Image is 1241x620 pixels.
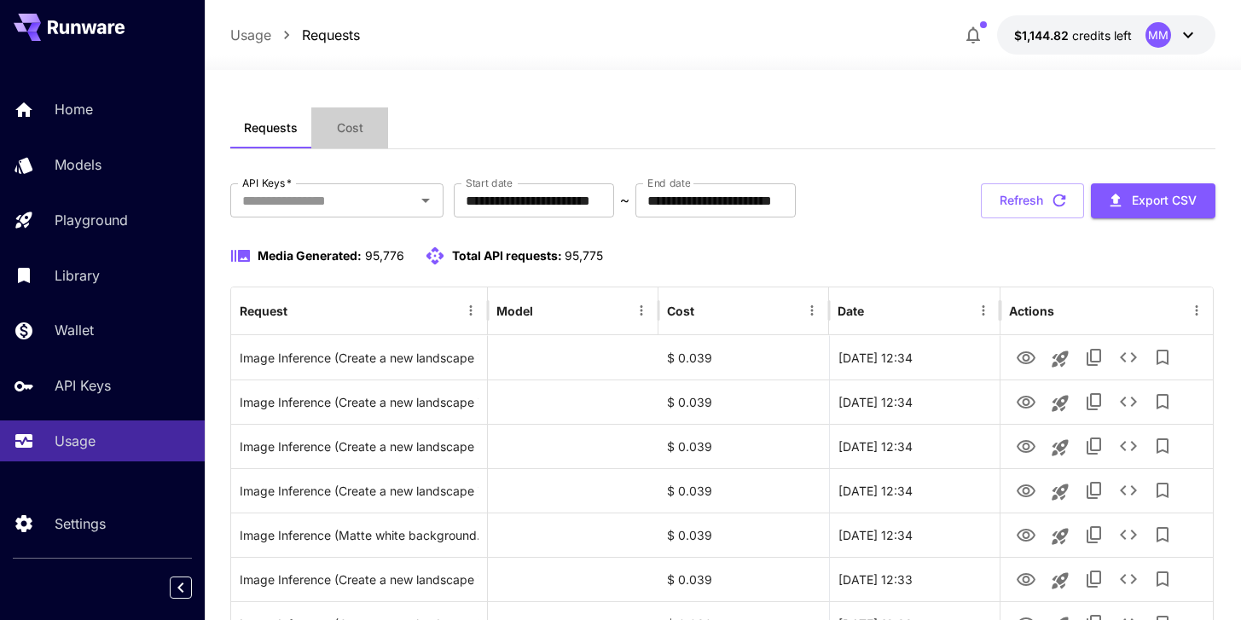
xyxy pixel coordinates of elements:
button: See details [1111,340,1145,374]
button: View [1009,428,1043,463]
div: Model [496,304,533,318]
a: Usage [230,25,271,45]
p: Usage [55,431,96,451]
button: View [1009,339,1043,374]
div: Request [240,304,287,318]
div: $ 0.039 [658,380,829,424]
button: Launch in playground [1043,475,1077,509]
button: Menu [629,298,653,322]
span: Media Generated: [258,248,362,263]
button: Copy TaskUUID [1077,429,1111,463]
p: API Keys [55,375,111,396]
button: See details [1111,562,1145,596]
p: ~ [620,190,629,211]
div: Collapse sidebar [183,572,205,603]
span: 95,776 [365,248,404,263]
button: Open [414,188,438,212]
button: View [1009,472,1043,507]
button: Launch in playground [1043,386,1077,420]
button: Copy TaskUUID [1077,340,1111,374]
label: Start date [466,176,513,190]
button: Refresh [981,183,1084,218]
div: 23 Sep, 2025 12:33 [829,557,1000,601]
p: Home [55,99,93,119]
a: Requests [302,25,360,45]
div: Click to copy prompt [240,513,478,557]
button: See details [1111,473,1145,507]
button: Collapse sidebar [170,577,192,599]
div: Click to copy prompt [240,380,478,424]
button: Add to library [1145,473,1180,507]
div: $1,144.82059 [1014,26,1132,44]
button: Sort [696,298,720,322]
button: Copy TaskUUID [1077,473,1111,507]
button: View [1009,517,1043,552]
button: Add to library [1145,340,1180,374]
button: See details [1111,385,1145,419]
button: Add to library [1145,385,1180,419]
p: Models [55,154,101,175]
div: $ 0.039 [658,513,829,557]
button: See details [1111,429,1145,463]
span: 95,775 [565,248,603,263]
span: Requests [244,120,298,136]
div: Click to copy prompt [240,425,478,468]
button: Copy TaskUUID [1077,562,1111,596]
div: Actions [1009,304,1054,318]
div: Date [838,304,864,318]
div: $ 0.039 [658,557,829,601]
button: Menu [1185,298,1209,322]
button: Export CSV [1091,183,1215,218]
div: $ 0.039 [658,335,829,380]
button: Menu [971,298,995,322]
div: 23 Sep, 2025 12:34 [829,468,1000,513]
button: Add to library [1145,562,1180,596]
button: Add to library [1145,518,1180,552]
button: Sort [535,298,559,322]
div: Click to copy prompt [240,469,478,513]
nav: breadcrumb [230,25,360,45]
div: 23 Sep, 2025 12:34 [829,424,1000,468]
button: Copy TaskUUID [1077,518,1111,552]
div: Click to copy prompt [240,558,478,601]
label: API Keys [242,176,292,190]
button: Launch in playground [1043,564,1077,598]
button: Launch in playground [1043,431,1077,465]
div: 23 Sep, 2025 12:34 [829,335,1000,380]
button: Menu [800,298,824,322]
button: Menu [459,298,483,322]
p: Library [55,265,100,286]
button: $1,144.82059MM [997,15,1215,55]
label: End date [647,176,690,190]
p: Playground [55,210,128,230]
p: Settings [55,513,106,534]
button: See details [1111,518,1145,552]
p: Wallet [55,320,94,340]
span: $1,144.82 [1014,28,1072,43]
div: Cost [667,304,694,318]
div: MM [1145,22,1171,48]
div: 23 Sep, 2025 12:34 [829,513,1000,557]
button: View [1009,561,1043,596]
button: Sort [866,298,890,322]
span: Cost [337,120,363,136]
button: Copy TaskUUID [1077,385,1111,419]
div: $ 0.039 [658,424,829,468]
button: View [1009,384,1043,419]
button: Add to library [1145,429,1180,463]
button: Launch in playground [1043,342,1077,376]
div: $ 0.039 [658,468,829,513]
span: credits left [1072,28,1132,43]
div: 23 Sep, 2025 12:34 [829,380,1000,424]
div: Click to copy prompt [240,336,478,380]
span: Total API requests: [452,248,562,263]
button: Launch in playground [1043,519,1077,553]
button: Sort [289,298,313,322]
